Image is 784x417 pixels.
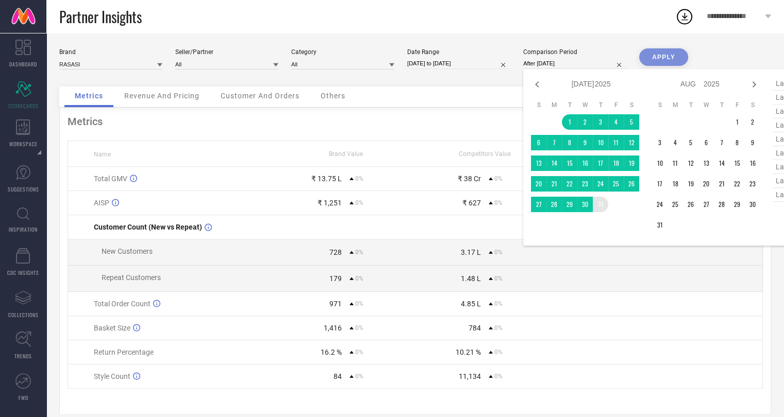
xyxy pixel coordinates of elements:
th: Tuesday [562,101,577,109]
td: Sun Aug 31 2025 [652,217,668,233]
td: Wed Jul 23 2025 [577,176,593,192]
span: Basket Size [94,324,130,332]
td: Sun Aug 17 2025 [652,176,668,192]
span: INSPIRATION [9,225,38,233]
th: Monday [546,101,562,109]
td: Fri Jul 11 2025 [608,135,624,150]
span: SUGGESTIONS [8,185,39,193]
div: ₹ 1,251 [318,199,342,207]
div: 84 [333,372,342,380]
td: Mon Aug 25 2025 [668,197,683,212]
td: Tue Jul 15 2025 [562,155,577,171]
span: WORKSPACE [9,140,38,148]
th: Tuesday [683,101,698,109]
td: Fri Jul 18 2025 [608,155,624,171]
td: Sat Jul 12 2025 [624,135,639,150]
td: Wed Aug 13 2025 [698,155,714,171]
span: CDC INSIGHTS [7,269,39,276]
div: 728 [329,248,342,256]
th: Thursday [714,101,729,109]
div: 1,416 [324,324,342,332]
td: Tue Aug 26 2025 [683,197,698,212]
div: 4.85 L [461,300,481,308]
span: Others [321,92,345,100]
span: Total Order Count [94,300,151,308]
td: Fri Aug 29 2025 [729,197,745,212]
span: Customer Count (New vs Repeat) [94,223,202,231]
span: 0% [494,249,503,256]
div: 10.21 % [456,348,481,356]
th: Friday [729,101,745,109]
span: 0% [494,199,503,206]
span: Revenue And Pricing [124,92,199,100]
td: Wed Jul 09 2025 [577,135,593,150]
td: Sat Aug 30 2025 [745,197,760,212]
td: Sat Jul 19 2025 [624,155,639,171]
td: Tue Jul 01 2025 [562,114,577,130]
span: Customer And Orders [221,92,299,100]
div: Date Range [407,48,510,56]
td: Mon Jul 14 2025 [546,155,562,171]
td: Mon Aug 11 2025 [668,155,683,171]
span: Name [94,151,111,158]
div: ₹ 38 Cr [458,175,481,183]
td: Tue Jul 29 2025 [562,197,577,212]
td: Wed Aug 27 2025 [698,197,714,212]
div: ₹ 13.75 L [311,175,342,183]
td: Fri Aug 22 2025 [729,176,745,192]
th: Wednesday [698,101,714,109]
th: Sunday [531,101,546,109]
td: Tue Aug 05 2025 [683,135,698,150]
div: 971 [329,300,342,308]
td: Thu Jul 03 2025 [593,114,608,130]
td: Wed Jul 30 2025 [577,197,593,212]
span: 0% [355,175,363,182]
th: Wednesday [577,101,593,109]
td: Thu Jul 10 2025 [593,135,608,150]
span: Style Count [94,372,130,380]
div: Comparison Period [523,48,626,56]
td: Sat Aug 23 2025 [745,176,760,192]
span: 0% [494,275,503,282]
div: 11,134 [459,372,481,380]
div: 784 [469,324,481,332]
span: 0% [355,199,363,206]
td: Wed Aug 20 2025 [698,176,714,192]
span: 0% [355,275,363,282]
span: 0% [494,324,503,332]
td: Mon Jul 21 2025 [546,176,562,192]
span: 0% [355,373,363,380]
td: Wed Jul 02 2025 [577,114,593,130]
td: Sat Aug 16 2025 [745,155,760,171]
td: Sun Jul 20 2025 [531,176,546,192]
td: Sun Jul 06 2025 [531,135,546,150]
td: Mon Aug 04 2025 [668,135,683,150]
td: Sun Jul 27 2025 [531,197,546,212]
td: Tue Aug 19 2025 [683,176,698,192]
td: Sun Aug 03 2025 [652,135,668,150]
span: Repeat Customers [102,273,161,282]
div: Category [291,48,394,56]
td: Tue Jul 08 2025 [562,135,577,150]
td: Thu Aug 07 2025 [714,135,729,150]
td: Mon Aug 18 2025 [668,176,683,192]
td: Mon Jul 07 2025 [546,135,562,150]
span: TRENDS [14,352,32,360]
div: 179 [329,274,342,283]
div: 16.2 % [321,348,342,356]
th: Sunday [652,101,668,109]
th: Saturday [624,101,639,109]
input: Select comparison period [523,58,626,69]
span: New Customers [102,247,153,255]
div: ₹ 627 [462,199,481,207]
div: Previous month [531,78,543,91]
td: Sun Aug 24 2025 [652,197,668,212]
span: 0% [494,373,503,380]
td: Tue Jul 22 2025 [562,176,577,192]
td: Fri Aug 08 2025 [729,135,745,150]
span: Metrics [75,92,103,100]
span: Partner Insights [59,6,142,27]
span: 0% [494,349,503,356]
span: COLLECTIONS [8,311,39,319]
span: 0% [494,175,503,182]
